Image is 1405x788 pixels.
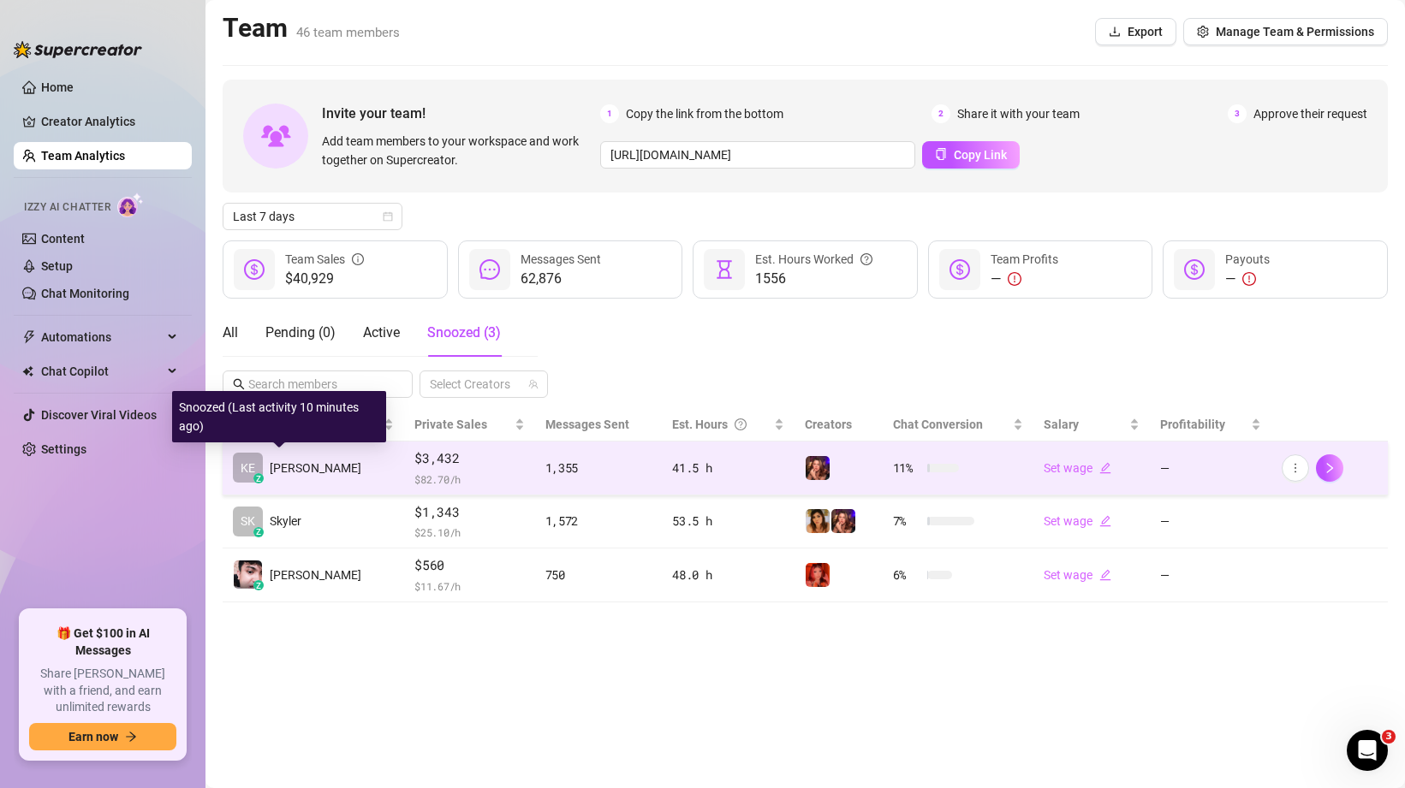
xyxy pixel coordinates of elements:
div: — [991,269,1058,289]
span: [PERSON_NAME] [270,566,361,584]
div: Est. Hours Worked [755,250,872,269]
a: Setup [41,259,73,273]
a: Settings [41,442,86,456]
img: Korra (@korradelrio) [806,509,830,533]
span: $40,929 [285,269,364,289]
div: z [253,580,264,590]
a: Creator Analytics [41,108,178,135]
img: Daisy (@hereonneptune) [831,509,855,533]
span: 3 [1228,104,1247,123]
div: — [1225,269,1270,289]
button: Copy Link [922,141,1020,169]
span: Add team members to your workspace and work together on Supercreator. [322,132,593,169]
span: hourglass [714,259,735,280]
span: Private Sales [414,418,487,431]
span: edit [1099,569,1111,581]
button: Export [1095,18,1176,45]
span: 46 team members [296,25,400,40]
span: $1,343 [414,502,524,523]
span: Chat Copilot [41,358,163,385]
a: Team Analytics [41,149,125,163]
span: info-circle [352,250,364,269]
td: — [1150,441,1271,495]
div: Est. Hours [672,415,771,434]
span: exclamation-circle [1008,272,1021,286]
a: Chat Monitoring [41,287,129,300]
span: setting [1197,26,1209,38]
span: search [233,378,245,390]
span: Team Profits [991,252,1058,266]
span: KE [241,459,255,477]
span: $ 82.70 /h [414,471,524,488]
span: edit [1099,462,1111,474]
img: Daisy (@hereonneptune) [806,456,830,480]
th: Creators [795,408,882,441]
span: 62,876 [521,269,601,289]
span: thunderbolt [22,330,36,344]
span: Automations [41,323,163,351]
h2: Team [223,12,400,44]
span: 3 [1382,730,1396,744]
span: download [1109,26,1121,38]
span: exclamation-circle [1242,272,1256,286]
span: edit [1099,515,1111,527]
div: 53.5 h [672,512,784,530]
span: Salary [1044,418,1079,431]
a: Set wageedit [1044,461,1111,475]
span: Export [1128,25,1163,39]
span: Share it with your team [957,104,1080,123]
img: Chat Copilot [22,365,33,377]
span: Copy the link from the bottom [626,104,783,123]
span: Izzy AI Chatter [24,199,110,216]
span: question-circle [735,415,747,434]
span: Messages Sent [545,418,629,431]
span: right [1324,462,1336,474]
img: logo-BBDzfeDw.svg [14,41,142,58]
span: more [1289,462,1301,474]
span: dollar-circle [1184,259,1205,280]
a: Discover Viral Videos [41,408,157,422]
span: Earn now [68,730,118,744]
span: Active [363,324,400,341]
div: All [223,323,238,343]
div: z [253,473,264,483]
span: team [528,379,539,389]
span: Last 7 days [233,204,392,229]
div: 41.5 h [672,459,784,477]
a: Content [41,232,85,246]
span: Manage Team & Permissions [1216,25,1374,39]
a: Set wageedit [1044,514,1111,528]
div: 750 [545,566,652,584]
span: $560 [414,555,524,576]
span: Snoozed ( 3 ) [427,324,501,341]
span: 7 % [893,512,920,530]
input: Search members [248,375,389,394]
div: 1,355 [545,459,652,477]
span: 1 [600,104,619,123]
span: Profitability [1160,418,1225,431]
span: dollar-circle [950,259,970,280]
span: 6 % [893,566,920,584]
img: Janju Lopez [234,560,262,589]
span: dollar-circle [244,259,265,280]
span: calendar [383,211,393,222]
button: Manage Team & Permissions [1183,18,1388,45]
img: Chanel (@chanelsantini) [806,563,830,587]
span: $ 11.67 /h [414,578,524,595]
span: Copy Link [954,148,1007,162]
span: SK [241,512,255,530]
span: Invite your team! [322,103,600,124]
span: Messages Sent [521,252,601,266]
span: message [479,259,500,280]
span: 1556 [755,269,872,289]
div: 48.0 h [672,566,784,584]
div: Pending ( 0 ) [265,323,336,343]
span: Payouts [1225,252,1270,266]
a: Set wageedit [1044,568,1111,582]
td: — [1150,548,1271,602]
a: Home [41,80,74,94]
span: [PERSON_NAME] [270,459,361,477]
iframe: Intercom live chat [1347,730,1388,771]
span: Approve their request [1253,104,1367,123]
span: $ 25.10 /h [414,524,524,541]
